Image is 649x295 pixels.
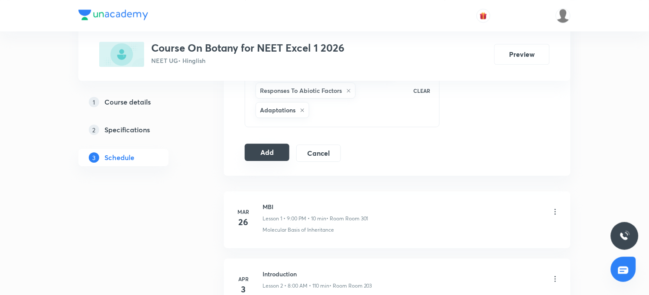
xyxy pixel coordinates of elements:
[494,44,550,65] button: Preview
[329,282,372,290] p: • Room Room 203
[89,152,99,163] p: 3
[78,10,148,20] img: Company Logo
[260,86,342,95] h6: Responses To Abiotic Factors
[235,216,252,229] h4: 26
[260,105,295,115] h6: Adaptations
[104,125,150,135] h5: Specifications
[104,152,134,163] h5: Schedule
[477,9,490,23] button: avatar
[89,125,99,135] p: 2
[235,275,252,283] h6: Apr
[151,42,344,54] h3: Course On Botany for NEET Excel 1 2026
[480,12,487,20] img: avatar
[151,56,344,65] p: NEET UG • Hinglish
[263,226,334,234] p: Molecular Basis of Inheritance
[263,215,326,223] p: Lesson 1 • 9:00 PM • 10 min
[78,121,196,138] a: 2Specifications
[104,97,151,107] h5: Course details
[245,144,289,161] button: Add
[89,97,99,107] p: 1
[263,282,329,290] p: Lesson 2 • 8:00 AM • 110 min
[78,10,148,22] a: Company Logo
[263,269,372,279] h6: Introduction
[414,87,431,95] p: CLEAR
[556,8,571,23] img: Vinita Malik
[326,215,368,223] p: • Room Room 301
[78,93,196,111] a: 1Course details
[296,144,341,162] button: Cancel
[620,231,630,241] img: ttu
[99,42,144,67] img: 968A5D65-695C-4D3C-BB36-8396D7AE0467_plus.png
[235,208,252,216] h6: Mar
[263,202,368,211] h6: MBI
